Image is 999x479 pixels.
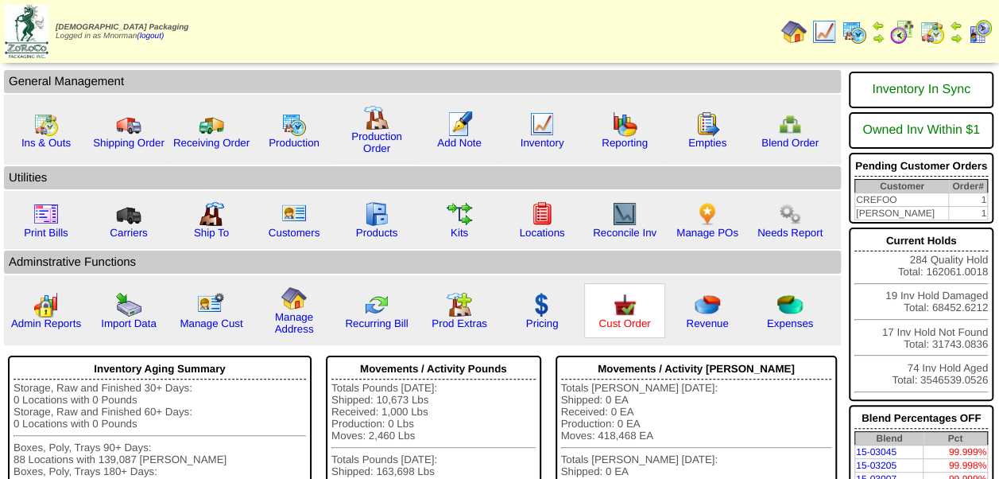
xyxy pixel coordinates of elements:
a: Locations [519,227,564,239]
img: line_graph2.gif [612,201,637,227]
a: Needs Report [757,227,823,239]
img: arrowleft.gif [950,19,962,32]
a: Blend Order [761,137,819,149]
img: line_graph.gif [811,19,837,45]
a: Import Data [101,317,157,329]
th: Pct [923,432,988,446]
th: Order# [949,180,988,193]
div: 284 Quality Hold Total: 162061.0018 19 Inv Hold Damaged Total: 68452.6212 17 Inv Hold Not Found T... [849,228,993,401]
div: Inventory Aging Summary [14,359,306,380]
img: import.gif [116,292,141,317]
a: Pricing [526,317,559,329]
a: Shipping Order [93,137,165,149]
a: Expenses [767,317,814,329]
a: Recurring Bill [345,317,408,329]
div: Current Holds [854,231,988,251]
img: home.gif [781,19,807,45]
a: Manage Cust [180,317,242,329]
div: Inventory In Sync [854,75,988,105]
img: orders.gif [447,111,472,137]
img: pie_chart.png [695,292,720,317]
td: 99.999% [923,446,988,459]
div: Movements / Activity Pounds [331,359,536,380]
a: Reconcile Inv [593,227,656,239]
img: arrowright.gif [872,32,885,45]
img: workflow.gif [447,201,472,227]
img: calendarblend.gif [889,19,915,45]
img: workorder.gif [695,111,720,137]
a: 15-03205 [856,460,896,471]
img: workflow.png [777,201,803,227]
img: truck.gif [116,111,141,137]
a: Ship To [194,227,229,239]
td: 99.998% [923,459,988,473]
img: cabinet.gif [364,201,389,227]
a: Ins & Outs [21,137,71,149]
img: calendarprod.gif [842,19,867,45]
a: Production [269,137,319,149]
a: Carriers [110,227,147,239]
img: cust_order.png [612,292,637,317]
a: Cust Order [598,317,650,329]
a: Manage Address [275,311,314,335]
img: arrowright.gif [950,32,962,45]
img: calendarinout.gif [920,19,945,45]
img: zoroco-logo-small.webp [5,5,48,58]
img: truck3.gif [116,201,141,227]
a: Customers [269,227,319,239]
img: reconcile.gif [364,292,389,317]
a: Admin Reports [11,317,81,329]
img: graph.gif [612,111,637,137]
td: 1 [949,207,988,220]
td: [PERSON_NAME] [855,207,949,220]
a: Manage POs [676,227,738,239]
a: Add Note [437,137,482,149]
a: Production Order [351,130,402,154]
span: Logged in as Mnorman [56,23,188,41]
img: managecust.png [197,292,227,317]
td: 1 [949,193,988,207]
img: network.png [777,111,803,137]
img: customers.gif [281,201,307,227]
img: arrowleft.gif [872,19,885,32]
div: Owned Inv Within $1 [854,115,988,146]
th: Customer [855,180,949,193]
img: prodextras.gif [447,292,472,317]
img: dollar.gif [529,292,555,317]
img: line_graph.gif [529,111,555,137]
img: graph2.png [33,292,59,317]
td: General Management [4,70,841,93]
a: Prod Extras [432,317,487,329]
img: calendarinout.gif [33,111,59,137]
td: CREFOO [855,193,949,207]
a: Reporting [602,137,648,149]
td: Adminstrative Functions [4,251,841,274]
img: po.png [695,201,720,227]
img: calendarcustomer.gif [967,19,993,45]
div: Blend Percentages OFF [854,408,988,429]
th: Blend [855,432,923,446]
a: Revenue [686,317,728,329]
a: Empties [688,137,726,149]
img: factory.gif [364,105,389,130]
img: invoice2.gif [33,201,59,227]
a: Kits [451,227,468,239]
a: 15-03045 [856,446,896,458]
a: Inventory [521,137,564,149]
img: factory2.gif [199,201,224,227]
img: locations.gif [529,201,555,227]
a: Receiving Order [173,137,250,149]
img: home.gif [281,286,307,311]
img: calendarprod.gif [281,111,307,137]
img: truck2.gif [199,111,224,137]
a: (logout) [137,32,164,41]
img: pie_chart2.png [777,292,803,317]
span: [DEMOGRAPHIC_DATA] Packaging [56,23,188,32]
div: Pending Customer Orders [854,156,988,177]
div: Movements / Activity [PERSON_NAME] [561,359,832,380]
a: Products [356,227,398,239]
a: Print Bills [24,227,68,239]
td: Utilities [4,166,841,189]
